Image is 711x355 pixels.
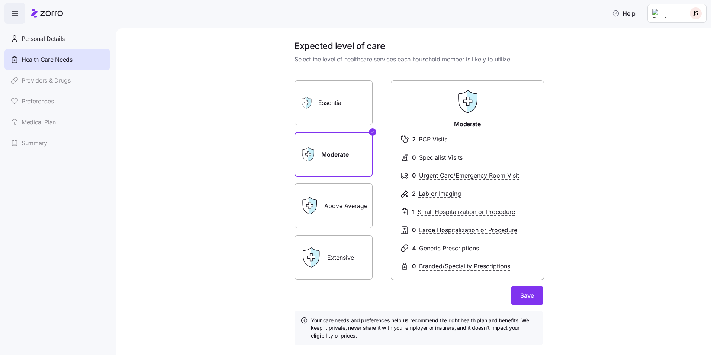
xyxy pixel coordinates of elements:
[412,207,415,217] span: 1
[295,132,373,177] label: Moderate
[412,135,416,144] span: 2
[295,80,373,125] label: Essential
[419,171,519,180] span: Urgent Care/Emergency Room Visit
[295,235,373,280] label: Extensive
[412,189,416,198] span: 2
[419,153,463,162] span: Specialist Visits
[419,189,461,198] span: Lab or Imaging
[652,9,679,18] img: Employer logo
[419,226,517,235] span: Large Hospitalization or Procedure
[311,317,537,339] h4: Your care needs and preferences help us recommend the right health plan and benefits. We keep it ...
[419,244,479,253] span: Generic Prescriptions
[295,183,373,228] label: Above Average
[412,226,416,235] span: 0
[412,262,416,271] span: 0
[22,34,65,44] span: Personal Details
[419,262,510,271] span: Branded/Speciality Prescriptions
[22,55,73,64] span: Health Care Needs
[511,286,543,305] button: Save
[4,28,110,49] a: Personal Details
[418,207,515,217] span: Small Hospitalization or Procedure
[690,7,702,19] img: 709dc82ce4edaeca28e28aba94a9aac9
[295,40,543,52] h1: Expected level of care
[412,244,416,253] span: 4
[454,119,480,129] span: Moderate
[4,49,110,70] a: Health Care Needs
[412,153,416,162] span: 0
[295,55,543,64] span: Select the level of healthcare services each household member is likely to utilize
[412,171,416,180] span: 0
[606,6,641,21] button: Help
[370,128,375,137] svg: Checkmark
[419,135,447,144] span: PCP Visits
[520,291,534,300] span: Save
[612,9,636,18] span: Help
